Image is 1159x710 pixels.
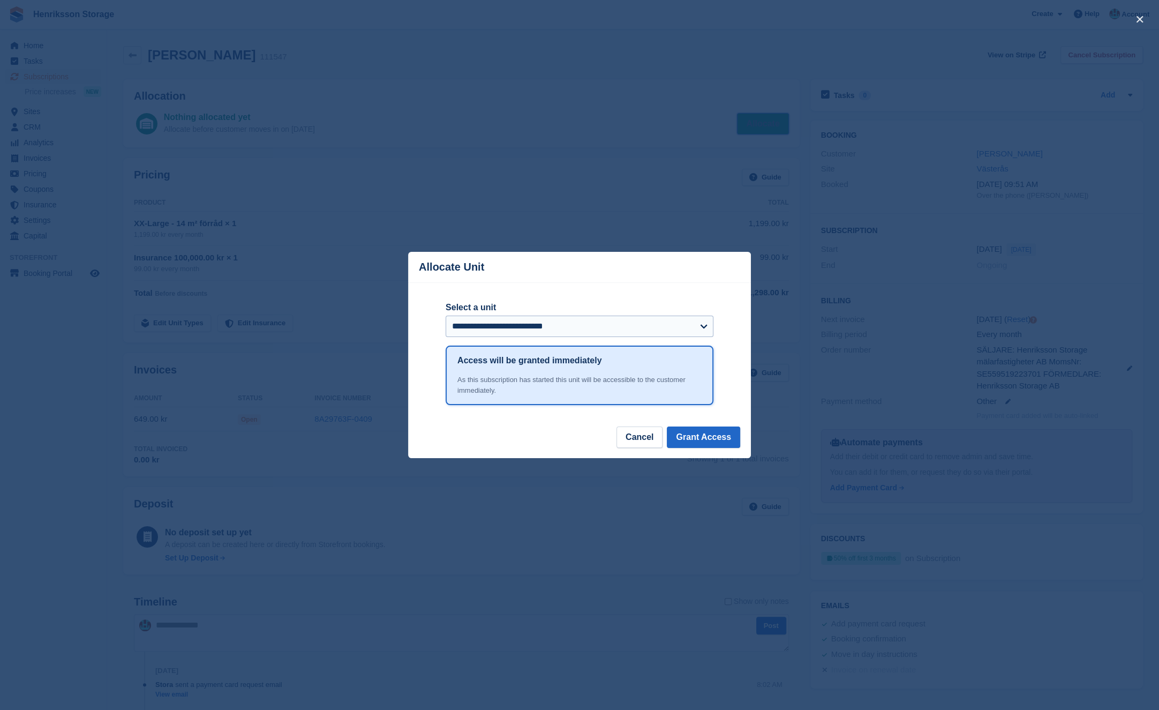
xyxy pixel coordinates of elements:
div: As this subscription has started this unit will be accessible to the customer immediately. [457,375,702,395]
button: close [1131,11,1148,28]
h1: Access will be granted immediately [457,354,601,367]
label: Select a unit [446,301,713,314]
button: Grant Access [667,427,740,448]
p: Allocate Unit [419,261,484,273]
button: Cancel [616,427,663,448]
